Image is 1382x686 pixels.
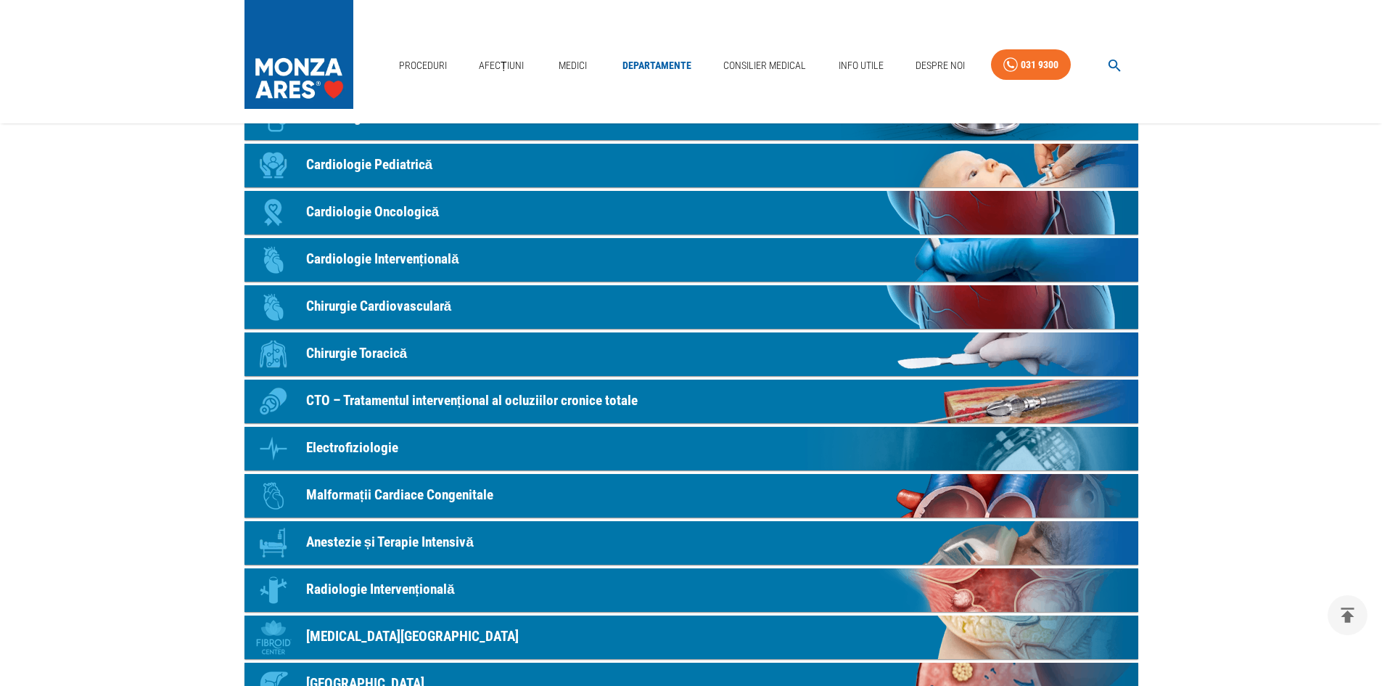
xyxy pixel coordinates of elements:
p: Cardiologie Pediatrică [306,155,433,176]
p: Electrofiziologie [306,438,398,459]
div: Icon [252,238,295,282]
a: Proceduri [393,51,453,81]
div: Icon [252,427,295,470]
p: Cardiologie Intervențională [306,249,459,270]
p: Malformații Cardiace Congenitale [306,485,493,506]
div: Icon [252,191,295,234]
div: Icon [252,332,295,376]
div: Icon [252,380,295,423]
a: IconChirurgie Toracică [244,332,1138,376]
p: CTO – Tratamentul intervențional al ocluziilor cronice totale [306,391,638,412]
a: IconElectrofiziologie [244,427,1138,470]
a: IconCTO – Tratamentul intervențional al ocluziilor cronice totale [244,380,1138,423]
p: Cardiologie Oncologică [306,202,440,223]
a: 031 9300 [991,49,1071,81]
button: delete [1328,595,1367,635]
a: Departamente [617,51,697,81]
a: IconCardiologie Intervențională [244,238,1138,282]
p: [MEDICAL_DATA][GEOGRAPHIC_DATA] [306,626,519,648]
p: Chirurgie Cardiovasculară [306,296,452,317]
p: Chirurgie Toracică [306,343,408,364]
a: Consilier Medical [717,51,812,81]
a: Afecțiuni [473,51,530,81]
div: Icon [252,144,295,187]
a: IconRadiologie Intervențională [244,568,1138,612]
div: Icon [252,285,295,329]
a: IconChirurgie Cardiovasculară [244,285,1138,329]
a: IconCardiologie Oncologică [244,191,1138,234]
a: Icon[MEDICAL_DATA][GEOGRAPHIC_DATA] [244,616,1138,659]
div: 031 9300 [1021,56,1058,74]
div: Icon [252,521,295,565]
a: IconAnestezie și Terapie Intensivă [244,521,1138,565]
div: Icon [252,474,295,518]
p: Anestezie și Terapie Intensivă [306,532,474,553]
div: Icon [252,616,295,659]
a: Medici [550,51,596,81]
div: Icon [252,568,295,612]
a: IconMalformații Cardiace Congenitale [244,474,1138,518]
a: Info Utile [833,51,889,81]
a: IconCardiologie Pediatrică [244,144,1138,187]
a: Despre Noi [910,51,971,81]
p: Radiologie Intervențională [306,579,455,600]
